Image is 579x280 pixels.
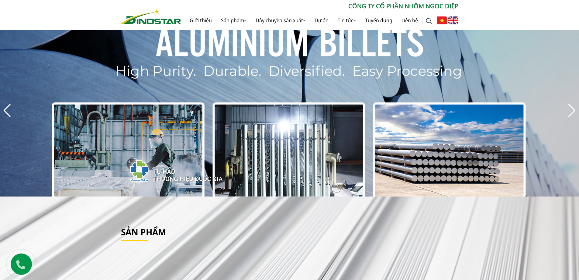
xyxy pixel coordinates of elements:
[397,11,422,30] a: Liên hệ
[216,11,251,30] a: Sản phẩm
[121,8,181,24] a: Nhôm Dinostar
[333,11,360,30] a: Tin tức
[360,11,397,30] a: Tuyển dụng
[448,16,458,24] img: English
[121,226,166,238] a: Sản phẩm
[310,11,333,30] a: Dự án
[251,11,310,30] a: Dây chuyền sản xuất
[112,149,224,190] img: thqg
[121,9,181,24] img: Nhôm Dinostar
[181,2,458,11] p: CÔNG TY CỔ PHẦN NHÔM NGỌC DIỆP
[185,11,216,30] a: Giới thiệu
[437,16,447,24] img: Tiếng Việt
[426,18,432,24] img: search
